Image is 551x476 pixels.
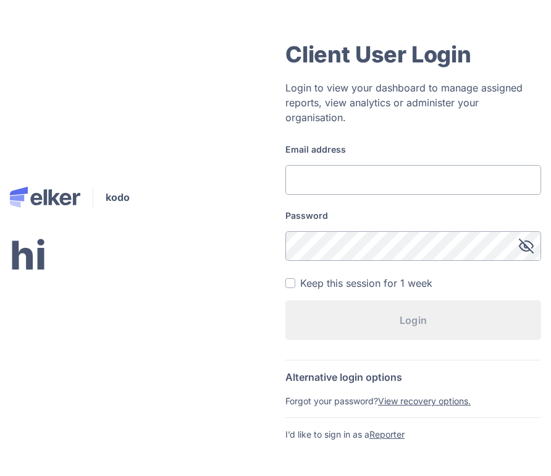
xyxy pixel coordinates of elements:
[10,232,130,279] h2: hi
[285,40,541,69] div: Client User Login
[285,394,541,407] div: Forgot your password?
[300,276,432,291] div: Keep this session for 1 week
[369,429,405,440] a: Reporter
[285,370,541,384] div: Alternative login options
[378,396,471,406] a: View recovery options.
[10,187,80,208] img: Elker
[106,190,130,205] span: kodo
[285,143,541,155] label: Email address
[285,210,541,221] label: Password
[285,428,541,441] div: I’d like to sign in as a
[285,80,541,125] div: Login to view your dashboard to manage assigned reports, view analytics or administer your organi...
